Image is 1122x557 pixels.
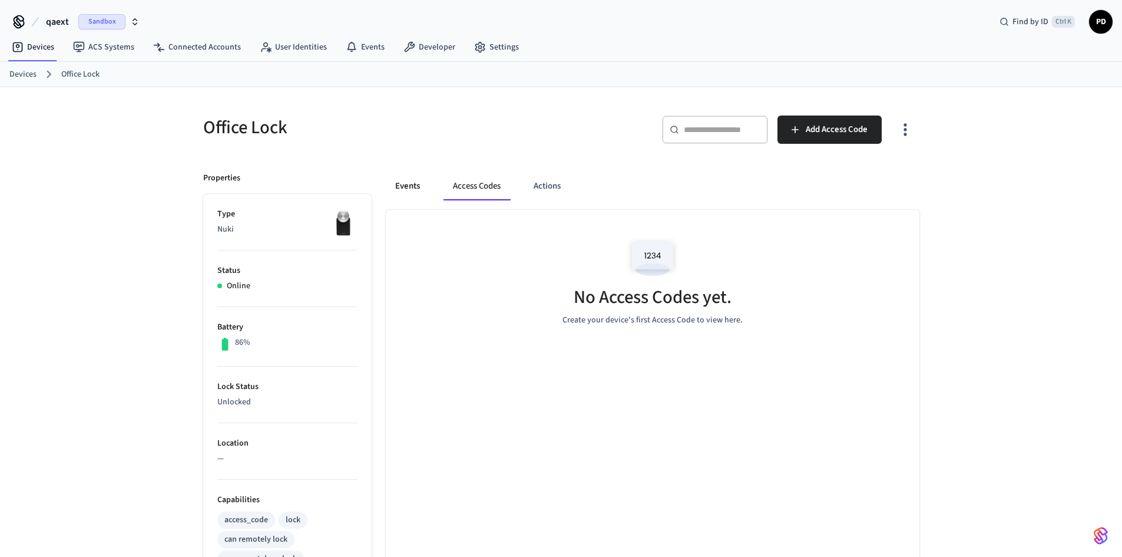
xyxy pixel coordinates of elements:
p: Properties [203,172,240,184]
a: Developer [394,37,465,58]
button: Access Codes [443,172,510,200]
a: ACS Systems [64,37,144,58]
div: access_code [224,514,268,526]
button: Add Access Code [777,116,882,144]
img: Access Codes Empty State [626,233,679,284]
p: Create your device's first Access Code to view here. [562,314,743,327]
p: Status [217,265,358,277]
h5: No Access Codes yet. [574,285,732,309]
a: Devices [9,68,37,81]
a: Events [336,37,394,58]
span: Find by ID [1012,16,1048,28]
div: Find by IDCtrl K [990,11,1084,32]
span: Ctrl K [1052,16,1075,28]
span: qaext [46,15,69,29]
button: Events [386,172,429,200]
p: Lock Status [217,381,358,393]
a: Settings [465,37,528,58]
a: Devices [2,37,64,58]
img: SeamLogoGradient.69752ec5.svg [1094,526,1108,545]
button: PD [1089,10,1113,34]
a: User Identities [250,37,336,58]
span: PD [1090,11,1111,32]
img: Nuki Smart Lock 3.0 Pro Black, Front [328,208,358,238]
p: Type [217,208,358,220]
p: Location [217,437,358,450]
div: can remotely lock [224,533,287,546]
p: 86% [235,337,250,349]
p: Capabilities [217,494,358,506]
button: Actions [524,172,570,200]
div: lock [286,514,300,526]
span: Add Access Code [806,122,868,137]
a: Connected Accounts [144,37,250,58]
div: ant example [386,172,919,200]
p: Unlocked [217,396,358,408]
p: Battery [217,321,358,334]
p: Nuki [217,223,358,236]
a: Office Lock [61,68,100,81]
p: — [217,453,358,465]
h5: Office Lock [203,116,554,140]
span: Sandbox [78,14,125,29]
p: Online [227,280,250,292]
